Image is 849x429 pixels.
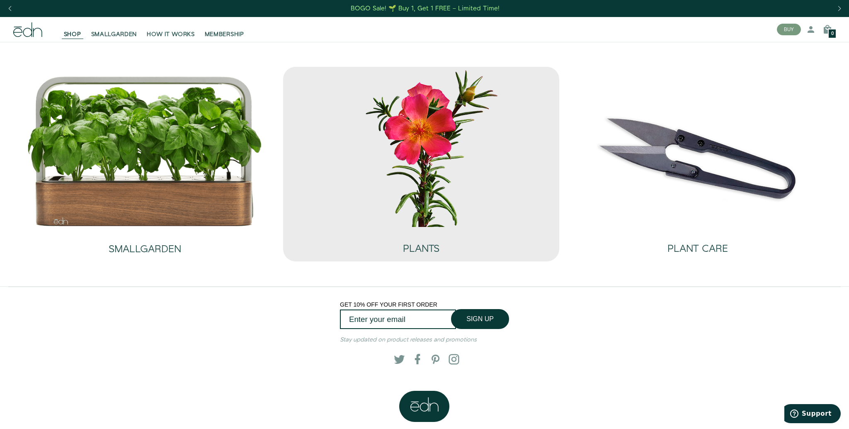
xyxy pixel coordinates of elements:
[351,4,500,13] div: BOGO Sale! 🌱 Buy 1, Get 1 FREE – Limited Time!
[831,32,834,36] span: 0
[573,227,822,261] a: PLANT CARE
[27,227,263,261] a: SMALLGARDEN
[340,310,456,329] input: Enter your email
[451,309,509,329] button: SIGN UP
[205,30,244,39] span: MEMBERSHIP
[777,24,801,35] button: BUY
[142,20,199,39] a: HOW IT WORKS
[200,20,249,39] a: MEMBERSHIP
[340,301,437,308] span: GET 10% OFF YOUR FIRST ORDER
[109,244,181,255] h2: SMALLGARDEN
[667,244,728,254] h2: PLANT CARE
[59,20,86,39] a: SHOP
[784,404,841,425] iframe: Opens a widget where you can find more information
[403,244,439,254] h2: PLANTS
[64,30,81,39] span: SHOP
[297,227,546,261] a: PLANTS
[147,30,194,39] span: HOW IT WORKS
[91,30,137,39] span: SMALLGARDEN
[350,2,501,15] a: BOGO Sale! 🌱 Buy 1, Get 1 FREE – Limited Time!
[86,20,142,39] a: SMALLGARDEN
[340,336,477,344] em: Stay updated on product releases and promotions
